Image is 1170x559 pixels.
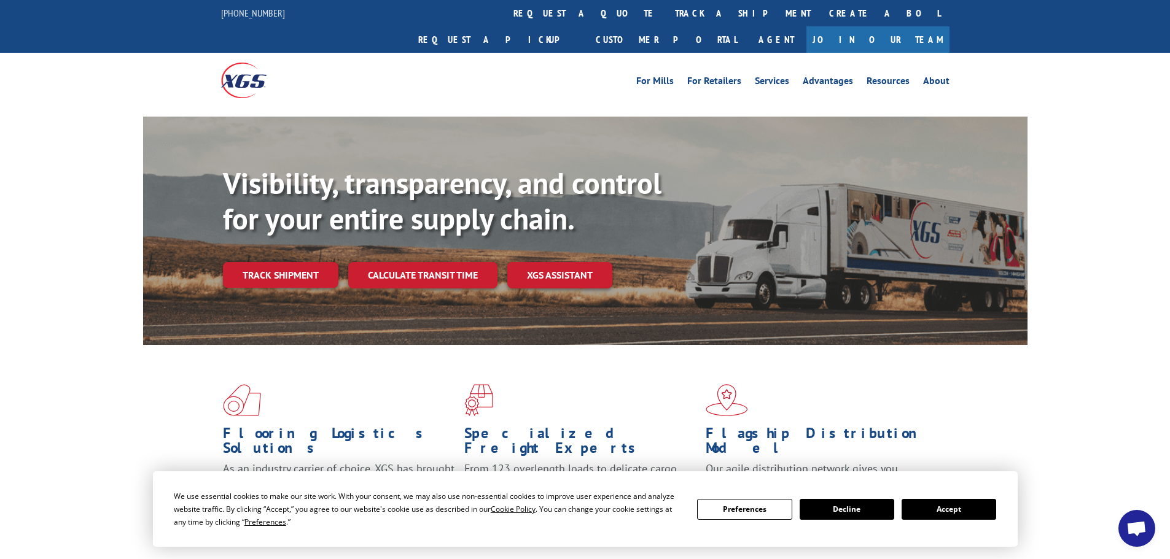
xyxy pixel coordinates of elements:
[902,499,996,520] button: Accept
[507,262,612,288] a: XGS ASSISTANT
[464,461,696,516] p: From 123 overlength loads to delicate cargo, our experienced staff knows the best way to move you...
[706,461,932,490] span: Our agile distribution network gives you nationwide inventory management on demand.
[174,490,682,528] div: We use essential cookies to make our site work. With your consent, we may also use non-essential ...
[464,384,493,416] img: xgs-icon-focused-on-flooring-red
[803,76,853,90] a: Advantages
[223,461,454,505] span: As an industry carrier of choice, XGS has brought innovation and dedication to flooring logistics...
[867,76,910,90] a: Resources
[636,76,674,90] a: For Mills
[221,7,285,19] a: [PHONE_NUMBER]
[409,26,587,53] a: Request a pickup
[706,384,748,416] img: xgs-icon-flagship-distribution-model-red
[746,26,806,53] a: Agent
[223,426,455,461] h1: Flooring Logistics Solutions
[491,504,536,514] span: Cookie Policy
[923,76,950,90] a: About
[348,262,497,288] a: Calculate transit time
[800,499,894,520] button: Decline
[153,471,1018,547] div: Cookie Consent Prompt
[755,76,789,90] a: Services
[687,76,741,90] a: For Retailers
[806,26,950,53] a: Join Our Team
[697,499,792,520] button: Preferences
[223,262,338,288] a: Track shipment
[244,517,286,527] span: Preferences
[223,384,261,416] img: xgs-icon-total-supply-chain-intelligence-red
[1118,510,1155,547] div: Open chat
[223,164,661,237] b: Visibility, transparency, and control for your entire supply chain.
[464,426,696,461] h1: Specialized Freight Experts
[706,426,938,461] h1: Flagship Distribution Model
[587,26,746,53] a: Customer Portal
